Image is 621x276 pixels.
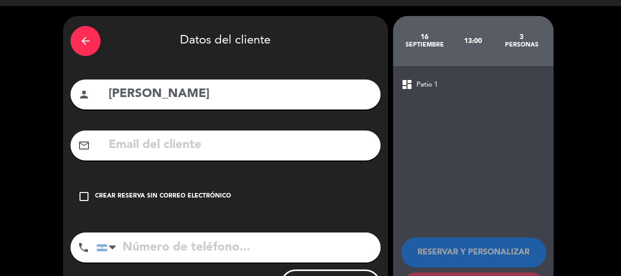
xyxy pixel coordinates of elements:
[400,41,449,49] div: septiembre
[400,33,449,41] div: 16
[77,241,89,253] i: phone
[96,232,380,262] input: Número de teléfono...
[448,23,497,58] div: 13:00
[70,23,380,58] div: Datos del cliente
[78,88,90,100] i: person
[497,33,545,41] div: 3
[97,233,120,262] div: Argentina: +54
[78,190,90,202] i: check_box_outline_blank
[79,35,91,47] i: arrow_back
[78,139,90,151] i: mail_outline
[416,79,438,90] span: Patio 1
[401,78,413,90] span: dashboard
[107,84,373,104] input: Nombre del cliente
[497,41,545,49] div: personas
[107,135,373,155] input: Email del cliente
[401,237,546,267] button: RESERVAR Y PERSONALIZAR
[95,191,231,201] div: Crear reserva sin correo electrónico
